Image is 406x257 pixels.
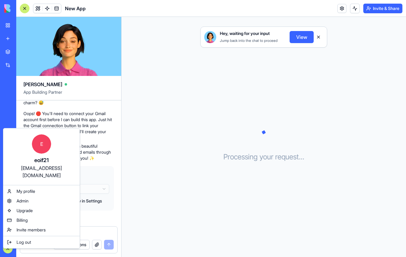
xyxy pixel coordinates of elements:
span: My profile [17,188,35,194]
div: [EMAIL_ADDRESS][DOMAIN_NAME] [9,165,74,179]
a: My profile [5,186,78,196]
span: Upgrade [17,208,33,214]
div: eoif21 [9,156,74,165]
span: E [32,134,51,154]
a: Eeoif21[EMAIL_ADDRESS][DOMAIN_NAME] [5,130,78,184]
a: Admin [5,196,78,206]
a: Billing [5,215,78,225]
span: Billing [17,217,28,223]
span: Invite members [17,227,46,233]
a: Upgrade [5,206,78,215]
span: Log out [17,239,31,245]
span: Admin [17,198,29,204]
a: Invite members [5,225,78,235]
